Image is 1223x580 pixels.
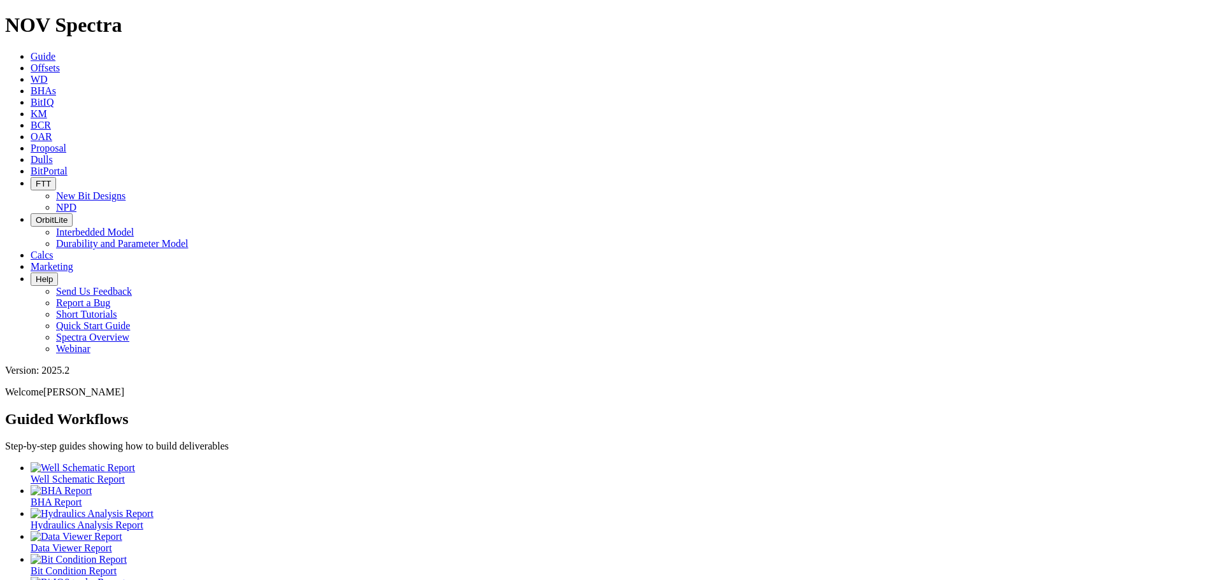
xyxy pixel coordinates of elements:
span: Help [36,274,53,284]
a: Proposal [31,143,66,153]
button: FTT [31,177,56,190]
a: New Bit Designs [56,190,125,201]
a: BCR [31,120,51,131]
span: FTT [36,179,51,188]
a: Marketing [31,261,73,272]
p: Welcome [5,386,1218,398]
span: Well Schematic Report [31,474,125,485]
button: OrbitLite [31,213,73,227]
span: Data Viewer Report [31,542,112,553]
a: WD [31,74,48,85]
a: Spectra Overview [56,332,129,343]
a: Hydraulics Analysis Report Hydraulics Analysis Report [31,508,1218,530]
a: Webinar [56,343,90,354]
span: [PERSON_NAME] [43,386,124,397]
img: BHA Report [31,485,92,497]
span: BHA Report [31,497,82,507]
p: Step-by-step guides showing how to build deliverables [5,441,1218,452]
div: Version: 2025.2 [5,365,1218,376]
a: Dulls [31,154,53,165]
a: Quick Start Guide [56,320,130,331]
a: Guide [31,51,55,62]
img: Data Viewer Report [31,531,122,542]
a: BitPortal [31,166,68,176]
h2: Guided Workflows [5,411,1218,428]
span: Hydraulics Analysis Report [31,520,143,530]
a: Offsets [31,62,60,73]
a: OAR [31,131,52,142]
img: Well Schematic Report [31,462,135,474]
span: OrbitLite [36,215,68,225]
img: Hydraulics Analysis Report [31,508,154,520]
a: Report a Bug [56,297,110,308]
a: Interbedded Model [56,227,134,237]
button: Help [31,272,58,286]
a: Send Us Feedback [56,286,132,297]
a: Data Viewer Report Data Viewer Report [31,531,1218,553]
a: Durability and Parameter Model [56,238,189,249]
img: Bit Condition Report [31,554,127,565]
a: Short Tutorials [56,309,117,320]
span: Bit Condition Report [31,565,117,576]
a: Bit Condition Report Bit Condition Report [31,554,1218,576]
a: KM [31,108,47,119]
a: BHAs [31,85,56,96]
h1: NOV Spectra [5,13,1218,37]
a: Well Schematic Report Well Schematic Report [31,462,1218,485]
a: BHA Report BHA Report [31,485,1218,507]
a: Calcs [31,250,54,260]
a: NPD [56,202,76,213]
a: BitIQ [31,97,54,108]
